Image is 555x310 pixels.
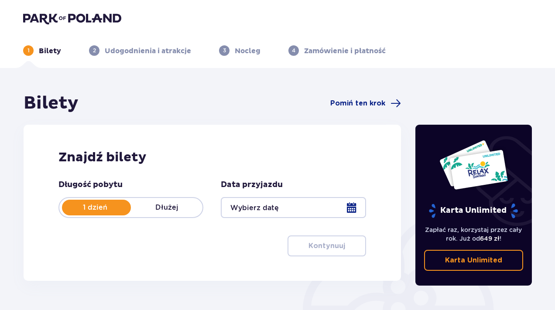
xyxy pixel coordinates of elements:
span: 649 zł [480,235,500,242]
p: Data przyjazdu [221,180,283,190]
p: Karta Unlimited [428,203,519,218]
div: 4Zamówienie i płatność [288,45,386,56]
p: 3 [223,47,226,55]
a: Karta Unlimited [424,250,524,271]
div: 3Nocleg [219,45,260,56]
p: 1 dzień [59,203,131,212]
h2: Znajdź bilety [58,149,366,166]
span: Pomiń ten krok [330,99,385,108]
p: 2 [93,47,96,55]
img: Park of Poland logo [23,12,121,24]
p: Dłużej [131,203,202,212]
p: Długość pobytu [58,180,123,190]
p: Bilety [39,46,61,56]
h1: Bilety [24,92,79,114]
button: Kontynuuj [288,235,366,256]
p: Karta Unlimited [445,255,502,265]
div: 2Udogodnienia i atrakcje [89,45,191,56]
p: 1 [27,47,30,55]
img: Dwie karty całoroczne do Suntago z napisem 'UNLIMITED RELAX', na białym tle z tropikalnymi liśćmi... [439,140,508,190]
p: Nocleg [235,46,260,56]
p: Zamówienie i płatność [304,46,386,56]
p: Udogodnienia i atrakcje [105,46,191,56]
a: Pomiń ten krok [330,98,401,109]
p: Zapłać raz, korzystaj przez cały rok. Już od ! [424,225,524,243]
div: 1Bilety [23,45,61,56]
p: Kontynuuj [308,241,345,251]
p: 4 [292,47,295,55]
